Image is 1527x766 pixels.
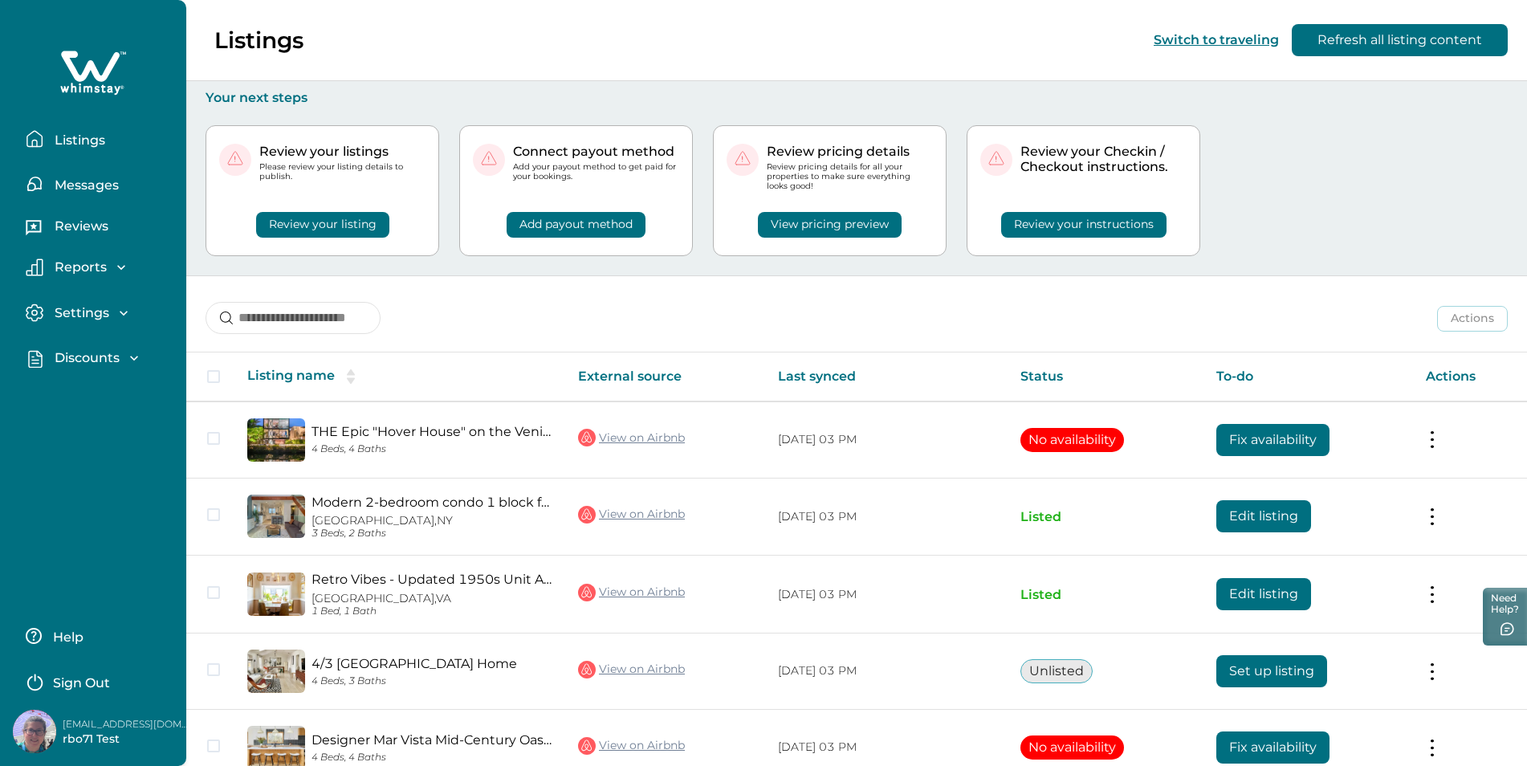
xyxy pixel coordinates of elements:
button: Review your instructions [1001,212,1167,238]
p: Review pricing details [767,144,933,160]
p: 4 Beds, 4 Baths [312,443,552,455]
button: View pricing preview [758,212,902,238]
a: View on Airbnb [578,504,685,525]
button: Fix availability [1216,731,1330,764]
p: Review your listings [259,144,426,160]
button: Unlisted [1020,659,1093,683]
p: 3 Beds, 2 Baths [312,528,552,540]
p: 4 Beds, 4 Baths [312,752,552,764]
p: Review pricing details for all your properties to make sure everything looks good! [767,162,933,192]
button: Reports [26,259,173,276]
button: Reviews [26,213,173,245]
p: Listings [214,26,303,54]
button: No availability [1020,428,1124,452]
p: Please review your listing details to publish. [259,162,426,181]
img: propertyImage_Retro Vibes - Updated 1950s Unit A/C Parking [247,572,305,616]
p: Settings [50,305,109,321]
button: Switch to traveling [1154,32,1279,47]
img: propertyImage_THE Epic "Hover House" on the Venice Beach Canals [247,418,305,462]
button: Discounts [26,349,173,368]
button: Edit listing [1216,578,1311,610]
button: sorting [335,369,367,385]
button: Sign Out [26,665,168,697]
p: Messages [50,177,119,194]
p: [DATE] 03 PM [778,663,995,679]
th: Listing name [234,352,565,401]
p: 4 Beds, 3 Baths [312,675,552,687]
button: Help [26,620,168,652]
img: propertyImage_Modern 2-bedroom condo 1 block from Venice beach [247,495,305,538]
p: Listed [1020,509,1190,525]
p: Review your Checkin / Checkout instructions. [1020,144,1187,175]
button: Review your listing [256,212,389,238]
p: [DATE] 03 PM [778,740,995,756]
p: Help [48,630,83,646]
p: [DATE] 03 PM [778,509,995,525]
th: Actions [1413,352,1527,401]
button: Fix availability [1216,424,1330,456]
p: [GEOGRAPHIC_DATA], VA [312,592,552,605]
a: View on Airbnb [578,659,685,680]
button: Listings [26,123,173,155]
p: Listings [50,132,105,149]
img: Whimstay Host [13,710,56,753]
th: Status [1008,352,1203,401]
p: Discounts [50,350,120,366]
th: Last synced [765,352,1008,401]
a: Retro Vibes - Updated 1950s Unit A/C Parking [312,572,552,587]
p: rbo71 Test [63,731,191,748]
p: Add your payout method to get paid for your bookings. [513,162,679,181]
a: View on Airbnb [578,735,685,756]
th: To-do [1203,352,1413,401]
button: Settings [26,304,173,322]
p: [EMAIL_ADDRESS][DOMAIN_NAME] [63,716,191,732]
button: Actions [1437,306,1508,332]
p: Your next steps [206,90,1508,106]
th: External source [565,352,765,401]
p: Reports [50,259,107,275]
img: propertyImage_4/3 West LA Modern Bungalow Home [247,650,305,693]
p: [GEOGRAPHIC_DATA], NY [312,514,552,528]
p: Sign Out [53,675,110,691]
button: Refresh all listing content [1292,24,1508,56]
button: Set up listing [1216,655,1327,687]
button: Edit listing [1216,500,1311,532]
p: Listed [1020,587,1190,603]
a: Modern 2-bedroom condo 1 block from [GEOGRAPHIC_DATA] [312,495,552,510]
p: Reviews [50,218,108,234]
p: [DATE] 03 PM [778,432,995,448]
p: 1 Bed, 1 Bath [312,605,552,617]
a: 4/3 [GEOGRAPHIC_DATA] Home [312,656,552,671]
button: Messages [26,168,173,200]
p: Connect payout method [513,144,679,160]
a: THE Epic "Hover House" on the Venice Beach Canals [312,424,552,439]
p: [DATE] 03 PM [778,587,995,603]
a: View on Airbnb [578,427,685,448]
button: No availability [1020,735,1124,760]
a: View on Airbnb [578,582,685,603]
a: Designer Mar Vista Mid-Century Oasis with Pool 4BR [312,732,552,748]
button: Add payout method [507,212,645,238]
